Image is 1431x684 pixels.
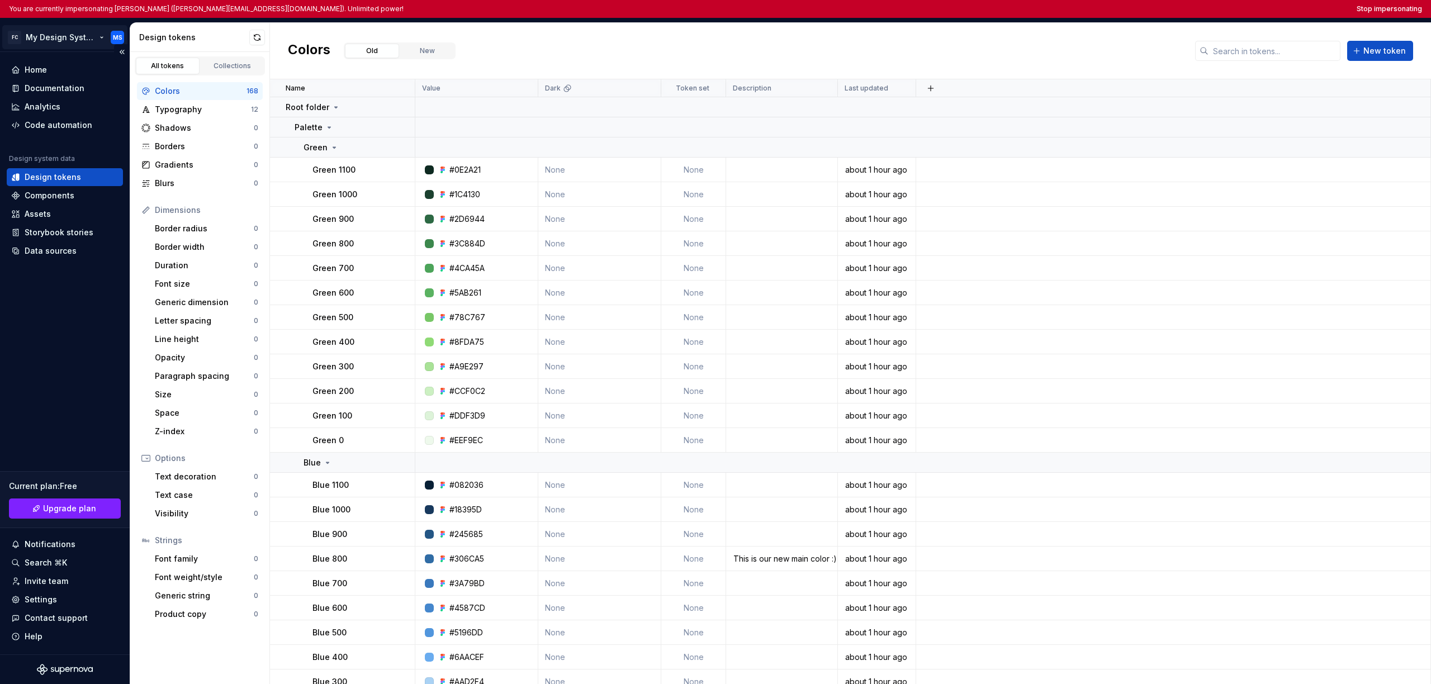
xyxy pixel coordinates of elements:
div: about 1 hour ago [838,164,915,175]
div: Invite team [25,576,68,587]
p: Green 800 [312,238,354,249]
button: Notifications [7,535,123,553]
div: 0 [254,491,258,500]
div: Components [25,190,74,201]
p: Dark [545,84,561,93]
p: Green 1000 [312,189,357,200]
div: #6AACEF [449,652,484,663]
button: Old [345,44,399,58]
td: None [661,354,726,379]
div: about 1 hour ago [838,312,915,323]
p: Root folder [286,102,329,113]
div: #3A79BD [449,578,485,589]
div: 0 [254,298,258,307]
td: None [661,231,726,256]
a: Design tokens [7,168,123,186]
div: All tokens [140,61,196,70]
a: Invite team [7,572,123,590]
a: Text decoration0 [150,468,263,486]
div: about 1 hour ago [838,435,915,446]
div: 0 [254,179,258,188]
a: Home [7,61,123,79]
button: Contact support [7,609,123,627]
div: 0 [254,261,258,270]
div: #306CA5 [449,553,484,564]
a: Storybook stories [7,224,123,241]
div: 0 [254,142,258,151]
td: None [538,158,661,182]
div: #4CA45A [449,263,485,274]
div: Line height [155,334,254,345]
div: Settings [25,594,57,605]
div: #4587CD [449,602,485,614]
div: #1C4130 [449,189,480,200]
td: None [661,547,726,571]
p: Green 0 [312,435,344,446]
a: Data sources [7,242,123,260]
button: Stop impersonating [1357,4,1422,13]
p: Green 900 [312,213,354,225]
button: New [400,44,454,58]
div: 0 [254,390,258,399]
td: None [661,571,726,596]
p: Palette [295,122,323,133]
td: None [661,379,726,403]
div: 0 [254,591,258,600]
div: about 1 hour ago [838,627,915,638]
div: #245685 [449,529,483,540]
p: Green 300 [312,361,354,372]
div: Product copy [155,609,254,620]
a: Documentation [7,79,123,97]
span: New token [1363,45,1406,56]
div: Code automation [25,120,92,131]
a: Borders0 [137,137,263,155]
td: None [661,620,726,645]
p: Value [422,84,440,93]
div: #8FDA75 [449,336,484,348]
a: Product copy0 [150,605,263,623]
div: Paragraph spacing [155,370,254,382]
div: about 1 hour ago [838,336,915,348]
div: #082036 [449,479,484,491]
div: 168 [247,87,258,96]
a: Paragraph spacing0 [150,367,263,385]
div: about 1 hour ago [838,529,915,540]
p: Green 500 [312,312,353,323]
div: Size [155,389,254,400]
p: You are currently impersonating [PERSON_NAME] ([PERSON_NAME][EMAIL_ADDRESS][DOMAIN_NAME]). Unlimi... [9,4,404,13]
div: about 1 hour ago [838,602,915,614]
div: Documentation [25,83,84,94]
p: Green 100 [312,410,352,421]
td: None [538,497,661,522]
a: Opacity0 [150,349,263,367]
p: Name [286,84,305,93]
p: Green 400 [312,336,354,348]
div: #EEF9EC [449,435,483,446]
a: Code automation [7,116,123,134]
td: None [538,207,661,231]
p: Green 200 [312,386,354,397]
td: None [538,256,661,281]
div: about 1 hour ago [838,213,915,225]
div: about 1 hour ago [838,652,915,663]
a: Assets [7,205,123,223]
div: 0 [254,427,258,436]
div: 0 [254,353,258,362]
td: None [661,596,726,620]
td: None [538,522,661,547]
div: Storybook stories [25,227,93,238]
div: Colors [155,85,247,97]
a: Visibility0 [150,505,263,522]
a: Typography12 [137,101,263,118]
button: Collapse sidebar [114,44,130,60]
div: Generic dimension [155,297,254,308]
input: Search in tokens... [1209,41,1340,61]
div: about 1 hour ago [838,287,915,298]
div: Shadows [155,122,254,134]
div: Analytics [25,101,60,112]
td: None [661,473,726,497]
a: Font weight/style0 [150,568,263,586]
div: Dimensions [155,205,258,216]
a: Border radius0 [150,220,263,237]
div: #5196DD [449,627,483,638]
